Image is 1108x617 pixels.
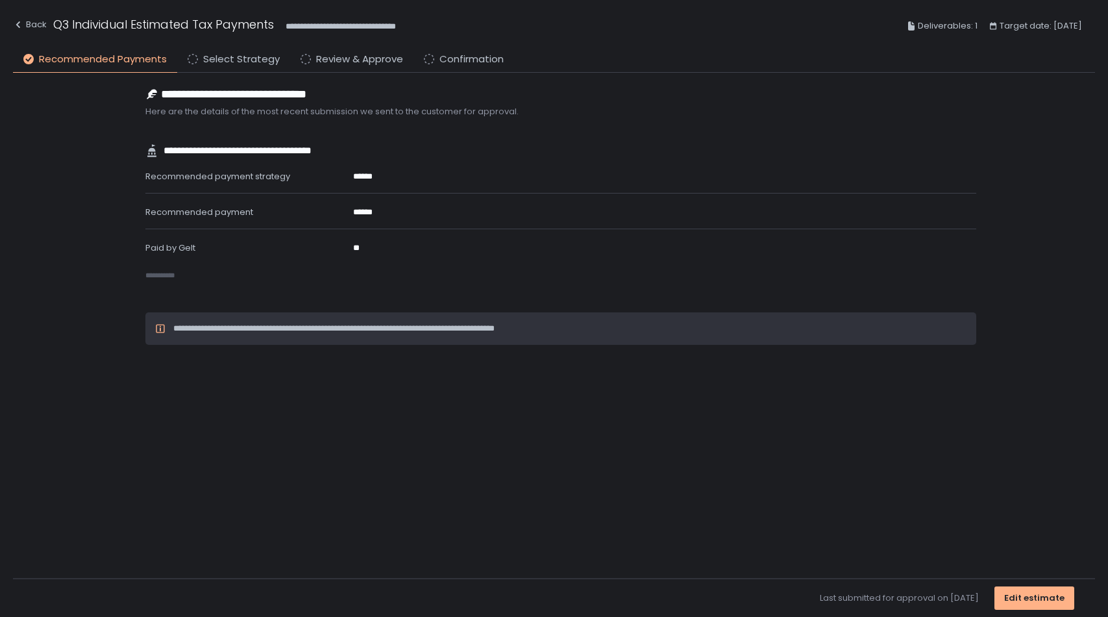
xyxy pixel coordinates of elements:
[1004,592,1065,604] div: Edit estimate
[316,52,403,67] span: Review & Approve
[13,17,47,32] div: Back
[53,16,274,33] h1: Q3 Individual Estimated Tax Payments
[39,52,167,67] span: Recommended Payments
[994,586,1074,610] button: Edit estimate
[439,52,504,67] span: Confirmation
[820,592,979,604] span: Last submitted for approval on [DATE]
[203,52,280,67] span: Select Strategy
[1000,18,1082,34] span: Target date: [DATE]
[145,206,253,218] span: Recommended payment
[145,170,290,183] span: Recommended payment strategy
[918,18,978,34] span: Deliverables: 1
[145,242,195,254] span: Paid by Gelt
[13,16,47,37] button: Back
[145,106,976,118] span: Here are the details of the most recent submission we sent to the customer for approval.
